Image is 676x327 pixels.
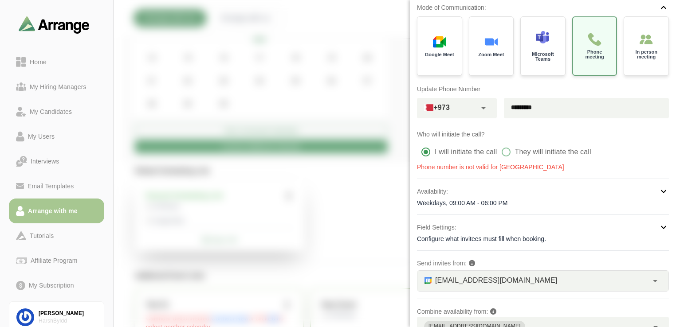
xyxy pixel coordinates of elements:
div: Email Templates [24,181,77,191]
a: My Users [9,124,104,149]
p: Mode of Communication: [417,2,486,13]
div: Tutorials [26,230,57,241]
div: Arrange with me [24,206,81,216]
p: Phone number is not valid for [GEOGRAPHIC_DATA] [417,163,669,171]
p: Zoom Meet [478,52,504,57]
a: Home [9,50,104,74]
img: Microsoft Teams [536,31,549,44]
p: Who will initiate the call? [417,129,669,140]
a: My Candidates [9,99,104,124]
p: Update Phone Number [417,84,669,94]
a: My Hiring Managers [9,74,104,99]
p: Send invites from: [417,258,669,269]
div: Weekdays, 09:00 AM - 06:00 PM [417,199,669,207]
div: My Candidates [26,106,75,117]
p: Google Meet [425,52,454,57]
p: Phone meeting [580,50,609,59]
div: Interviews [27,156,63,167]
div: Affiliate Program [27,255,81,266]
div: HarshByldd [39,317,97,325]
p: Field Settings: [417,222,456,233]
div: Home [26,57,50,67]
img: GOOGLE [424,277,432,284]
a: My Subscription [9,273,104,298]
img: Zoom Meet [484,35,498,48]
a: Email Templates [9,174,104,199]
a: Arrange with me [9,199,104,223]
div: My Hiring Managers [26,82,90,92]
span: [EMAIL_ADDRESS][DOMAIN_NAME] [435,275,557,286]
img: Google Meet [433,35,446,48]
img: arrangeai-name-small-logo.4d2b8aee.svg [19,16,90,33]
p: Availability: [417,186,448,197]
label: They will initiate the call [515,143,591,161]
img: Phone meeting [588,33,601,46]
div: My Users [24,131,58,142]
a: Tutorials [9,223,104,248]
p: In person meeting [631,50,661,59]
label: I will initiate the call [435,143,497,161]
a: Affiliate Program [9,248,104,273]
a: Interviews [9,149,104,174]
img: IIn person [640,33,653,46]
div: [PERSON_NAME] [39,310,97,317]
div: Configure what invitees must fill when booking. [417,234,669,243]
p: Microsoft Teams [528,52,558,62]
div: My Subscription [25,280,78,291]
p: Combine availability from: [417,306,669,317]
